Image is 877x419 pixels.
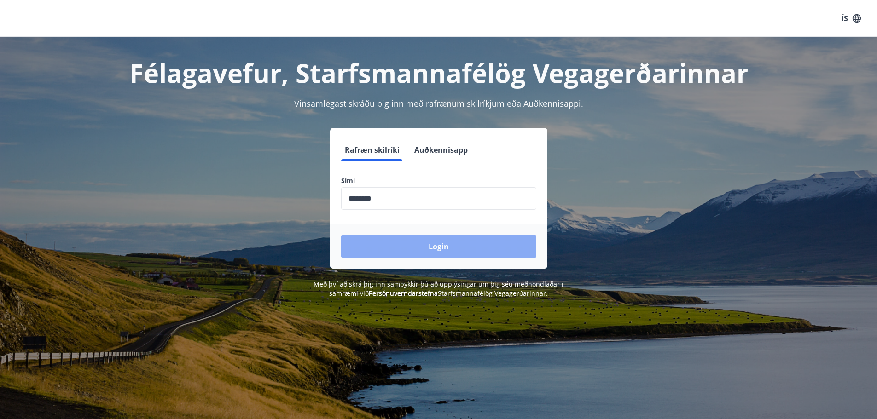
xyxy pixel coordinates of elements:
span: Með því að skrá þig inn samþykkir þú að upplýsingar um þig séu meðhöndlaðar í samræmi við Starfsm... [314,280,563,298]
button: Login [341,235,536,258]
button: Rafræn skilríki [341,139,403,161]
button: Auðkennisapp [411,139,471,161]
button: ÍS [836,10,866,27]
label: Sími [341,176,536,185]
span: Vinsamlegast skráðu þig inn með rafrænum skilríkjum eða Auðkennisappi. [294,98,583,109]
a: Persónuverndarstefna [369,289,438,298]
h1: Félagavefur, Starfsmannafélög Vegagerðarinnar [118,55,759,90]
